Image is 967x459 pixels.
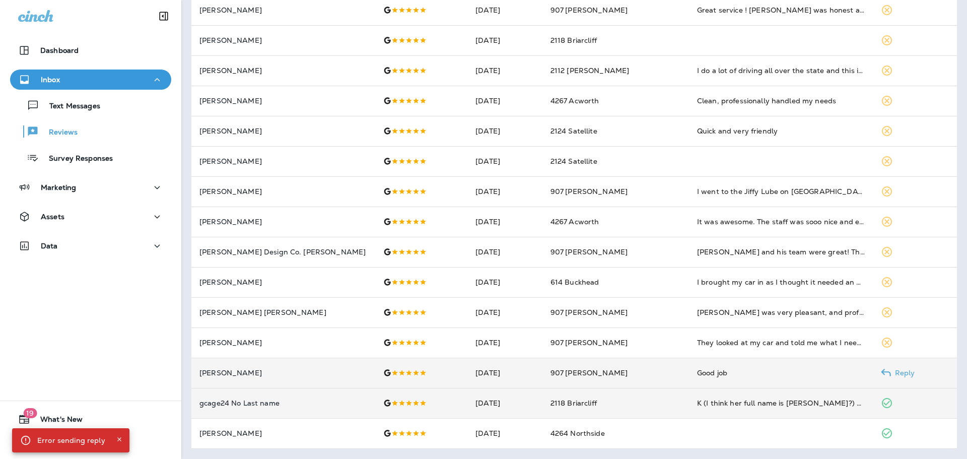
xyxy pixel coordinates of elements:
span: 907 [PERSON_NAME] [550,308,628,317]
p: [PERSON_NAME] [199,339,367,347]
td: [DATE] [467,25,542,55]
button: Marketing [10,177,171,198]
span: 907 [PERSON_NAME] [550,338,628,347]
p: Reply [891,369,915,377]
p: [PERSON_NAME] [199,157,367,165]
button: 19What's New [10,409,171,429]
p: [PERSON_NAME] [199,429,367,437]
td: [DATE] [467,358,542,388]
p: Marketing [41,183,76,191]
button: Text Messages [10,95,171,116]
div: They looked at my car and told me what I needed to replace in the future [697,338,865,348]
p: Reviews [39,128,78,138]
td: [DATE] [467,388,542,418]
td: [DATE] [467,207,542,237]
button: Close [113,433,125,445]
span: 4267 Acworth [550,217,599,226]
button: Dashboard [10,40,171,60]
button: Data [10,236,171,256]
p: [PERSON_NAME] [199,127,367,135]
span: 19 [23,408,37,418]
button: Inbox [10,70,171,90]
p: Dashboard [40,46,79,54]
span: What's New [30,415,83,427]
p: [PERSON_NAME] [199,218,367,226]
p: [PERSON_NAME] [199,67,367,75]
p: Data [41,242,58,250]
span: 907 [PERSON_NAME] [550,6,628,15]
td: [DATE] [467,297,542,327]
p: [PERSON_NAME] [199,97,367,105]
td: [DATE] [467,116,542,146]
p: Text Messages [39,102,100,111]
span: 614 Buckhead [550,278,599,287]
td: [DATE] [467,418,542,448]
div: I brought my car in as I thought it needed an oil change. They took the car back, but then checke... [697,277,865,287]
button: Support [10,433,171,453]
p: [PERSON_NAME] [199,6,367,14]
button: Survey Responses [10,147,171,168]
span: 2118 Briarcliff [550,399,597,408]
p: [PERSON_NAME] Design Co. [PERSON_NAME] [199,248,367,256]
button: Collapse Sidebar [150,6,178,26]
span: 907 [PERSON_NAME] [550,247,628,256]
p: Inbox [41,76,60,84]
p: [PERSON_NAME] [199,36,367,44]
div: Great service ! Pablo was honest and helped with everything that I needed in a timely manner. Def... [697,5,865,15]
div: I went to the Jiffy Lube on Peachtree Road. And Pablo and Alfonso inspected my car and got me bac... [697,186,865,196]
span: 907 [PERSON_NAME] [550,187,628,196]
div: Pablo was very pleasant, and professional and paid attention to details, he brought something to ... [697,307,865,317]
td: [DATE] [467,327,542,358]
td: [DATE] [467,237,542,267]
div: Error sending reply [37,431,105,449]
div: Clean, professionally handled my needs [697,96,865,106]
p: [PERSON_NAME] [PERSON_NAME] [199,308,367,316]
p: Survey Responses [39,154,113,164]
button: Reviews [10,121,171,142]
td: [DATE] [467,86,542,116]
p: [PERSON_NAME] [199,187,367,195]
td: [DATE] [467,176,542,207]
div: Good job [697,368,865,378]
p: gcage24 No Last name [199,399,367,407]
span: 4264 Northside [550,429,605,438]
span: 4267 Acworth [550,96,599,105]
span: 2118 Briarcliff [550,36,597,45]
span: 907 [PERSON_NAME] [550,368,628,377]
td: [DATE] [467,267,542,297]
div: Alfonzo and his team were great! They inspected my car and gave me great and fast service. [697,247,865,257]
div: Quick and very friendly [697,126,865,136]
button: Assets [10,207,171,227]
span: 2124 Satellite [550,157,597,166]
td: [DATE] [467,146,542,176]
td: [DATE] [467,55,542,86]
div: It was awesome. The staff was sooo nice and efficient. Services was quick. [697,217,865,227]
p: [PERSON_NAME] [199,369,367,377]
span: 2112 [PERSON_NAME] [550,66,630,75]
div: I do a lot of driving all over the state and this is the best Jiffy Lube of all, consistent over ... [697,65,865,76]
span: 2124 Satellite [550,126,597,136]
div: K (I think her full name is Krystal?) was awesome and super helpful, the service was quick, and g... [697,398,865,408]
p: Assets [41,213,64,221]
p: [PERSON_NAME] [199,278,367,286]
